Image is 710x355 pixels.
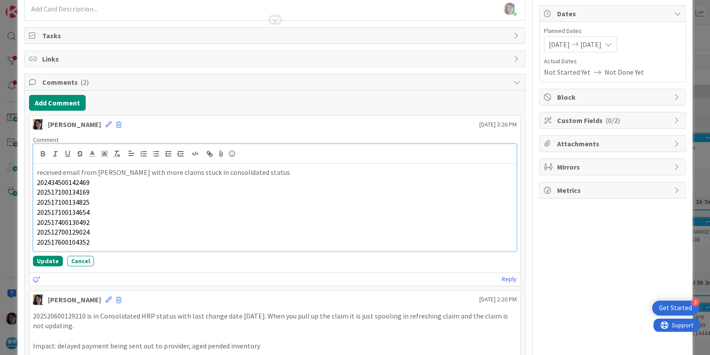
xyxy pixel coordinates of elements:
[37,208,90,217] span: 202517100134654
[479,120,517,129] span: [DATE] 3:26 PM
[557,115,670,126] span: Custom Fields
[557,8,670,19] span: Dates
[42,54,509,64] span: Links
[605,116,620,125] span: ( 0/2 )
[504,3,516,15] img: 6opDD3BK3MiqhSbxlYhxNxWf81ilPuNy.jpg
[33,341,516,351] p: Impact: delayed payment being sent out to provider, aged pended inventory
[33,294,43,305] img: TC
[557,92,670,102] span: Block
[42,30,509,41] span: Tasks
[18,1,40,12] span: Support
[479,295,517,304] span: [DATE] 2:20 PM
[37,228,90,236] span: 202512700129024
[37,178,90,187] span: 202434500142469
[557,162,670,172] span: Mirrors
[580,39,601,50] span: [DATE]
[502,274,517,285] a: Reply
[80,78,89,87] span: ( 2 )
[67,256,94,266] button: Cancel
[549,39,570,50] span: [DATE]
[48,294,101,305] div: [PERSON_NAME]
[652,301,699,315] div: Open Get Started checklist, remaining modules: 3
[33,311,516,331] p: 202520600129210 is in Consolidated HRP status with last change date [DATE]. When you pull up the ...
[48,119,101,130] div: [PERSON_NAME]
[37,238,90,246] span: 202517600104352
[37,167,512,177] p: received email from [PERSON_NAME] with more claims stuck in consolidated status
[691,298,699,306] div: 3
[557,138,670,149] span: Attachments
[37,188,90,196] span: 202517100134169
[544,57,681,66] span: Actual Dates
[42,77,509,87] span: Comments
[605,67,644,77] span: Not Done Yet
[557,185,670,196] span: Metrics
[544,26,681,36] span: Planned Dates
[29,95,86,111] button: Add Comment
[37,218,90,227] span: 202517400130492
[33,119,43,130] img: TC
[544,67,590,77] span: Not Started Yet
[659,304,692,312] div: Get Started
[33,136,58,144] span: Comment
[33,256,63,266] button: Update
[37,198,90,206] span: 202517100134825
